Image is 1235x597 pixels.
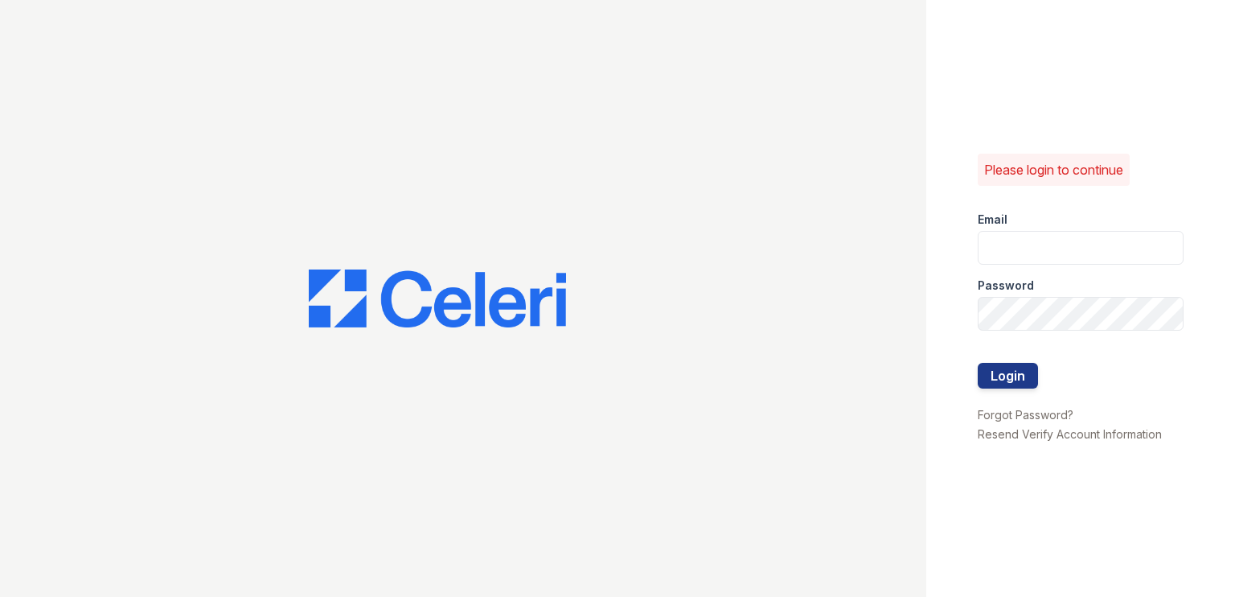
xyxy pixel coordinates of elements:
[984,160,1123,179] p: Please login to continue
[978,278,1034,294] label: Password
[978,427,1162,441] a: Resend Verify Account Information
[978,363,1038,389] button: Login
[978,212,1007,228] label: Email
[309,270,566,327] img: CE_Logo_Blue-a8612792a0a2168367f1c8372b55b34899dd931a85d93a1a3d3e32e68fde9ad4.png
[978,408,1073,422] a: Forgot Password?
